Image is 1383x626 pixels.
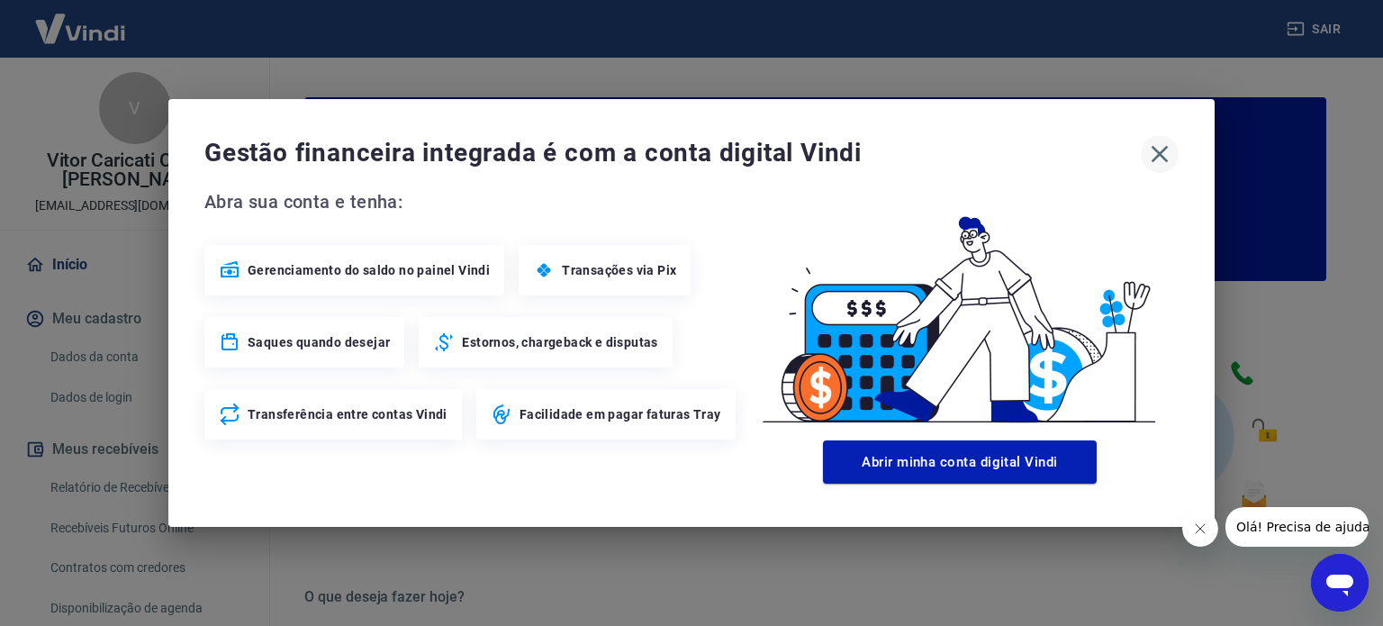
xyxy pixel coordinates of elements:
iframe: Mensagem da empresa [1225,507,1369,547]
iframe: Botão para abrir a janela de mensagens [1311,554,1369,612]
span: Estornos, chargeback e disputas [462,333,657,351]
span: Gerenciamento do saldo no painel Vindi [248,261,490,279]
span: Saques quando desejar [248,333,390,351]
iframe: Fechar mensagem [1182,511,1218,547]
span: Gestão financeira integrada é com a conta digital Vindi [204,135,1141,171]
span: Abra sua conta e tenha: [204,187,741,216]
span: Transações via Pix [562,261,676,279]
span: Facilidade em pagar faturas Tray [520,405,721,423]
img: Good Billing [741,187,1179,433]
span: Olá! Precisa de ajuda? [11,13,151,27]
span: Transferência entre contas Vindi [248,405,447,423]
button: Abrir minha conta digital Vindi [823,440,1097,484]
